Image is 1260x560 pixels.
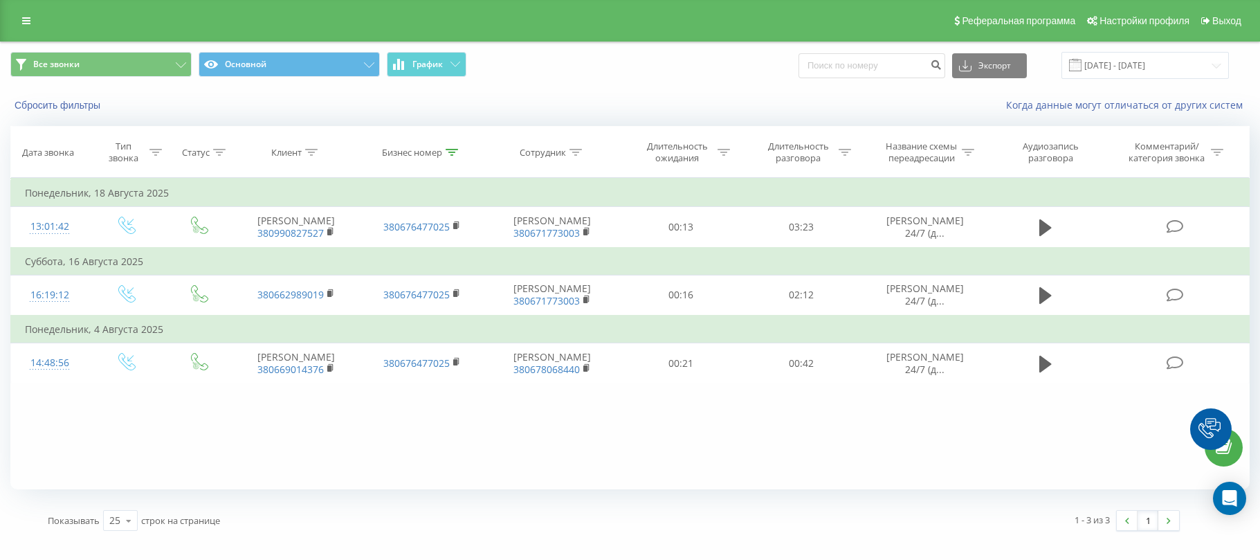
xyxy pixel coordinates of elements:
button: Экспорт [952,53,1027,78]
td: [PERSON_NAME] [485,275,621,316]
div: Open Intercom Messenger [1213,482,1246,515]
button: Сбросить фильтры [10,99,107,111]
div: 1 - 3 из 3 [1075,513,1110,527]
a: 380662989019 [257,288,324,301]
span: [PERSON_NAME] 24/7 (д... [886,350,964,376]
span: строк на странице [141,514,220,527]
span: Выход [1212,15,1241,26]
div: Клиент [271,147,302,159]
a: 380990827527 [257,226,324,240]
div: Аудиозапись разговора [1005,141,1095,164]
td: Суббота, 16 Августа 2025 [11,248,1250,276]
div: 13:01:42 [25,213,74,240]
td: 03:23 [741,207,862,248]
div: Сотрудник [520,147,566,159]
div: Статус [182,147,210,159]
div: Бизнес номер [382,147,442,159]
div: 14:48:56 [25,350,74,377]
td: [PERSON_NAME] [233,343,359,383]
a: 380676477025 [383,288,450,301]
td: 00:42 [741,343,862,383]
a: 380671773003 [513,226,580,240]
div: 16:19:12 [25,282,74,309]
a: 380676477025 [383,356,450,370]
td: Понедельник, 4 Августа 2025 [11,316,1250,343]
div: Длительность разговора [761,141,835,164]
a: 1 [1138,511,1158,530]
button: График [387,52,466,77]
a: 380669014376 [257,363,324,376]
a: 380678068440 [513,363,580,376]
a: 380671773003 [513,294,580,307]
div: Название схемы переадресации [884,141,958,164]
button: Все звонки [10,52,192,77]
td: 02:12 [741,275,862,316]
td: 00:13 [620,207,741,248]
div: Тип звонка [100,141,146,164]
div: Комментарий/категория звонка [1126,141,1207,164]
div: Длительность ожидания [640,141,714,164]
td: 00:16 [620,275,741,316]
div: Дата звонка [22,147,74,159]
td: Понедельник, 18 Августа 2025 [11,179,1250,207]
a: Когда данные могут отличаться от других систем [1006,98,1250,111]
span: [PERSON_NAME] 24/7 (д... [886,214,964,240]
td: [PERSON_NAME] [485,343,621,383]
span: График [412,60,443,69]
td: [PERSON_NAME] [233,207,359,248]
span: Все звонки [33,59,80,70]
span: Показывать [48,514,100,527]
input: Поиск по номеру [798,53,945,78]
td: [PERSON_NAME] [485,207,621,248]
span: Настройки профиля [1099,15,1189,26]
span: [PERSON_NAME] 24/7 (д... [886,282,964,307]
button: Основной [199,52,380,77]
a: 380676477025 [383,220,450,233]
div: 25 [109,514,120,527]
span: Реферальная программа [962,15,1075,26]
td: 00:21 [620,343,741,383]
